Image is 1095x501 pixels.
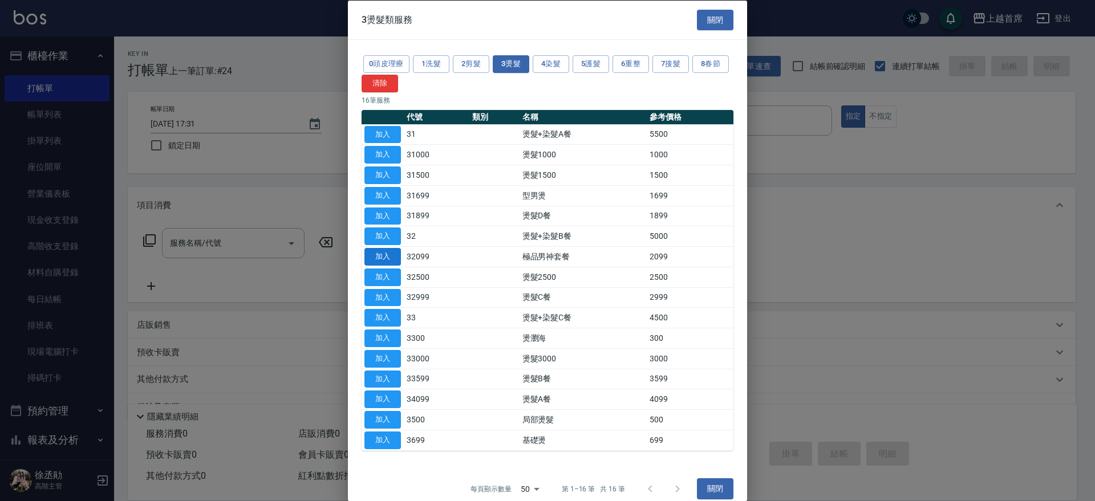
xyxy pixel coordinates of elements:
td: 2999 [647,287,733,308]
td: 4099 [647,389,733,409]
td: 燙髮2500 [520,267,647,287]
button: 加入 [364,431,401,449]
p: 每頁顯示數量 [471,483,512,494]
td: 32099 [404,246,469,267]
button: 1洗髮 [413,55,449,73]
td: 33 [404,307,469,328]
button: 0頭皮理療 [363,55,409,73]
td: 燙髮+染髮B餐 [520,226,647,246]
td: 型男燙 [520,185,647,206]
th: 類別 [469,109,520,124]
th: 參考價格 [647,109,733,124]
td: 1899 [647,206,733,226]
td: 1000 [647,144,733,165]
button: 加入 [364,166,401,184]
td: 1699 [647,185,733,206]
td: 300 [647,328,733,348]
td: 極品男神套餐 [520,246,647,267]
button: 7接髮 [652,55,689,73]
p: 16 筆服務 [362,95,733,105]
td: 34099 [404,389,469,409]
td: 32999 [404,287,469,308]
span: 3燙髮類服務 [362,14,412,25]
td: 燙髮1500 [520,165,647,185]
button: 關閉 [697,9,733,30]
button: 加入 [364,125,401,143]
p: 第 1–16 筆 共 16 筆 [562,483,625,494]
td: 局部燙髮 [520,409,647,430]
th: 代號 [404,109,469,124]
td: 基礎燙 [520,430,647,450]
td: 3500 [404,409,469,430]
td: 33000 [404,348,469,369]
button: 加入 [364,288,401,306]
th: 名稱 [520,109,647,124]
td: 燙髮+染髮C餐 [520,307,647,328]
button: 加入 [364,227,401,245]
td: 31000 [404,144,469,165]
button: 加入 [364,207,401,225]
button: 加入 [364,146,401,164]
td: 5000 [647,226,733,246]
td: 燙髮B餐 [520,369,647,389]
td: 1500 [647,165,733,185]
td: 2500 [647,267,733,287]
button: 加入 [364,411,401,429]
td: 燙髮3000 [520,348,647,369]
button: 8春節 [692,55,729,73]
td: 31 [404,124,469,145]
td: 500 [647,409,733,430]
td: 4500 [647,307,733,328]
td: 燙瀏海 [520,328,647,348]
button: 加入 [364,186,401,204]
button: 清除 [362,74,398,92]
td: 32500 [404,267,469,287]
button: 關閉 [697,478,733,499]
td: 5500 [647,124,733,145]
td: 3300 [404,328,469,348]
td: 3599 [647,369,733,389]
button: 加入 [364,268,401,286]
td: 燙髮D餐 [520,206,647,226]
button: 加入 [364,309,401,327]
button: 加入 [364,248,401,266]
td: 33599 [404,369,469,389]
td: 31500 [404,165,469,185]
button: 加入 [364,329,401,347]
td: 2099 [647,246,733,267]
td: 699 [647,430,733,450]
button: 4染髮 [533,55,569,73]
button: 3燙髮 [493,55,529,73]
td: 燙髮A餐 [520,389,647,409]
td: 31899 [404,206,469,226]
button: 加入 [364,390,401,408]
button: 加入 [364,370,401,388]
button: 5護髮 [573,55,609,73]
button: 6重整 [613,55,649,73]
td: 31699 [404,185,469,206]
td: 32 [404,226,469,246]
td: 3000 [647,348,733,369]
td: 燙髮1000 [520,144,647,165]
td: 3699 [404,430,469,450]
td: 燙髮+染髮A餐 [520,124,647,145]
button: 加入 [364,349,401,367]
button: 2剪髮 [453,55,489,73]
td: 燙髮C餐 [520,287,647,308]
